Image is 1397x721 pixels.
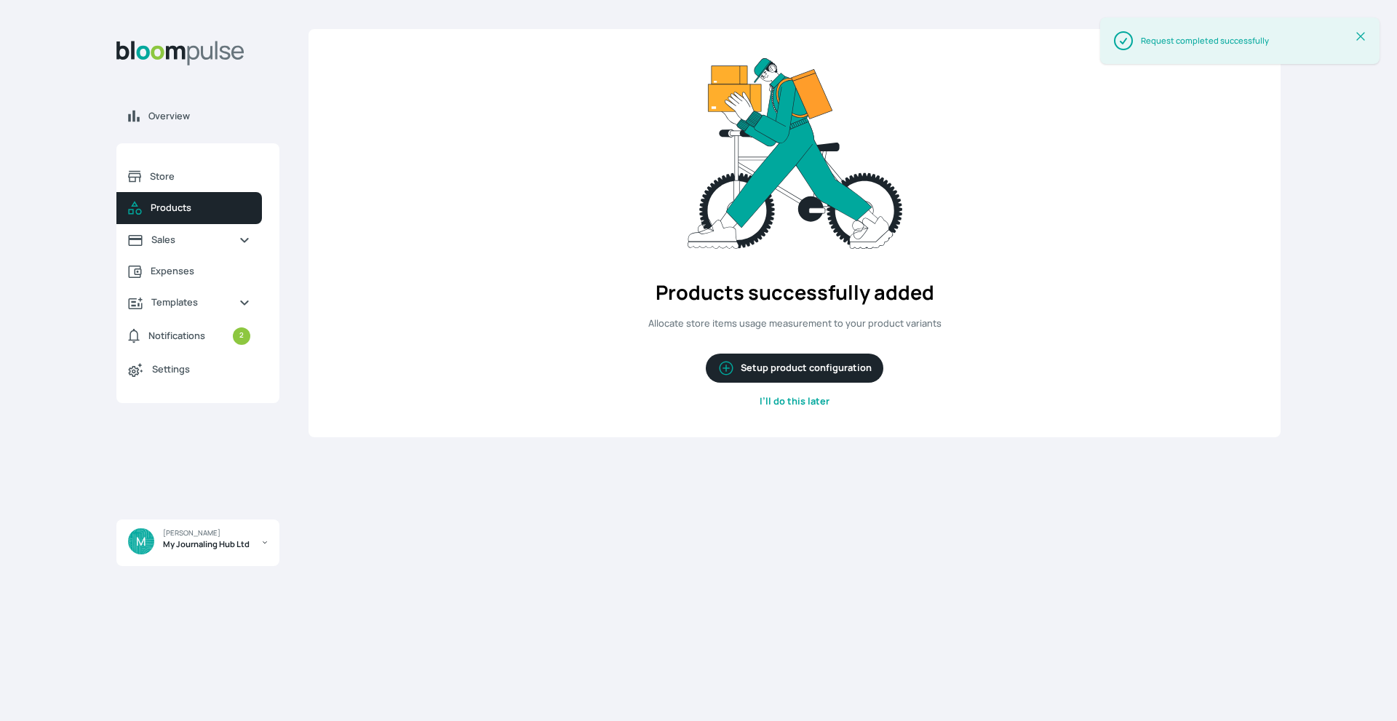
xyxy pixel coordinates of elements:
span: Settings [152,362,250,376]
a: Products [116,192,262,224]
span: M [136,533,146,550]
div: Request completed successfully [1141,35,1269,47]
a: Templates [116,287,262,318]
a: Expenses [116,255,262,287]
span: [PERSON_NAME] [163,528,220,538]
span: Notifications [148,329,205,343]
span: Templates [151,295,227,309]
h2: Products successfully added [656,249,934,316]
img: deliver.svg [688,58,902,249]
a: I’ll do this later [760,394,829,408]
aside: Sidebar [116,29,279,704]
span: Products [151,201,250,215]
a: Notifications2 [116,319,262,354]
button: Setup product configuration [706,354,883,383]
span: Store [150,170,250,183]
a: Settings [116,354,262,386]
span: Expenses [151,264,250,278]
a: Sales [116,224,262,255]
img: Bloom Logo [116,41,244,65]
p: Allocate store items usage measurement to your product variants [637,316,953,330]
span: My Journaling Hub Ltd [163,538,250,551]
a: Overview [116,100,279,132]
small: 2 [233,327,250,345]
a: Store [116,161,262,192]
span: Overview [148,109,268,123]
span: Sales [151,233,227,247]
